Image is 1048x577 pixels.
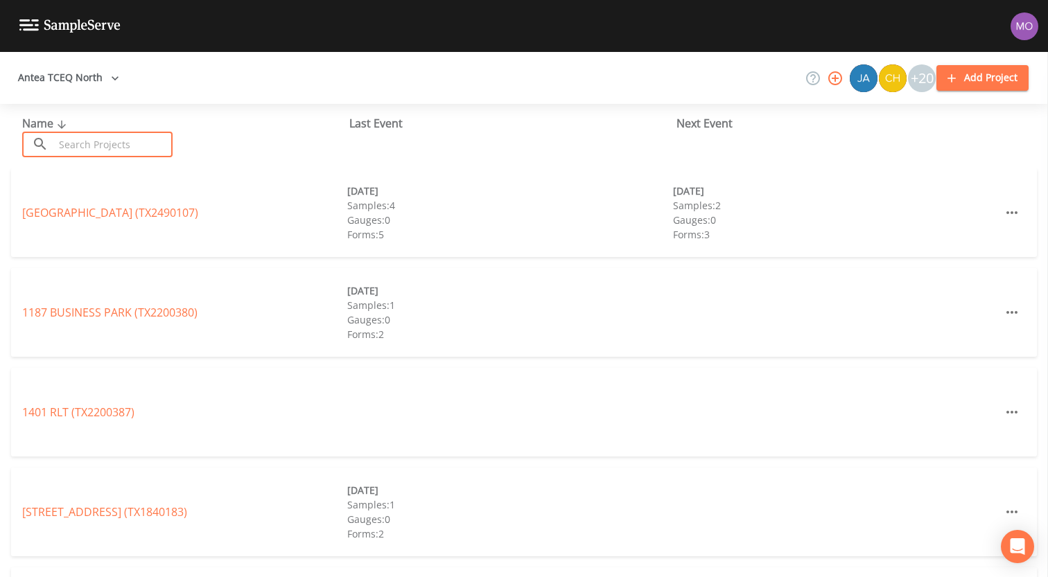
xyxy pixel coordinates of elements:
[22,405,134,420] a: 1401 RLT (TX2200387)
[347,526,672,541] div: Forms: 2
[22,504,187,520] a: [STREET_ADDRESS] (TX1840183)
[22,205,198,220] a: [GEOGRAPHIC_DATA] (TX2490107)
[347,298,672,312] div: Samples: 1
[673,213,998,227] div: Gauges: 0
[879,64,907,92] img: c74b8b8b1c7a9d34f67c5e0ca157ed15
[347,312,672,327] div: Gauges: 0
[673,198,998,213] div: Samples: 2
[22,116,70,131] span: Name
[673,227,998,242] div: Forms: 3
[347,227,672,242] div: Forms: 5
[347,327,672,341] div: Forms: 2
[849,64,878,92] div: James Whitmire
[347,213,672,227] div: Gauges: 0
[1001,530,1034,563] div: Open Intercom Messenger
[347,483,672,497] div: [DATE]
[908,64,936,92] div: +20
[676,115,1004,132] div: Next Event
[19,19,121,33] img: logo
[878,64,907,92] div: Charles Medina
[349,115,676,132] div: Last Event
[850,64,877,92] img: 2e773653e59f91cc345d443c311a9659
[54,132,173,157] input: Search Projects
[936,65,1029,91] button: Add Project
[1011,12,1038,40] img: 4e251478aba98ce068fb7eae8f78b90c
[347,184,672,198] div: [DATE]
[347,512,672,526] div: Gauges: 0
[347,497,672,512] div: Samples: 1
[22,305,198,320] a: 1187 BUSINESS PARK (TX2200380)
[12,65,125,91] button: Antea TCEQ North
[347,283,672,298] div: [DATE]
[347,198,672,213] div: Samples: 4
[673,184,998,198] div: [DATE]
